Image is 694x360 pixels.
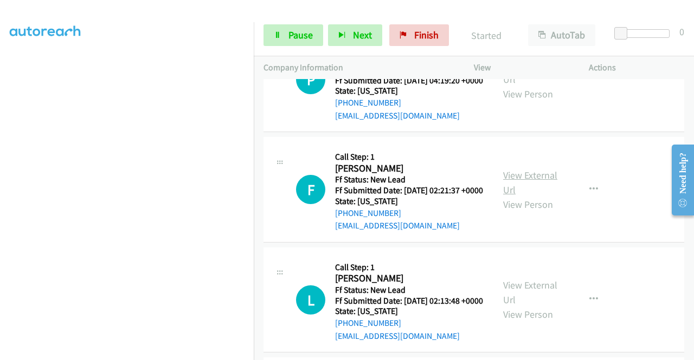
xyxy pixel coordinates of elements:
iframe: Resource Center [663,137,694,223]
span: Finish [414,29,439,41]
h5: Ff Submitted Date: [DATE] 02:13:48 +0000 [335,296,483,306]
h5: Call Step: 1 [335,262,483,273]
span: Pause [288,29,313,41]
h5: State: [US_STATE] [335,86,483,96]
p: Actions [589,61,684,74]
div: Delay between calls (in seconds) [620,29,670,38]
h5: Call Step: 1 [335,152,483,162]
h5: Ff Submitted Date: [DATE] 04:19:20 +0000 [335,75,483,86]
p: View [474,61,569,74]
a: [EMAIL_ADDRESS][DOMAIN_NAME] [335,110,460,121]
span: Next [353,29,372,41]
a: View Person [503,198,553,211]
h5: State: [US_STATE] [335,196,483,207]
a: Pause [264,24,323,46]
h5: Ff Submitted Date: [DATE] 02:21:37 +0000 [335,185,483,196]
a: Finish [389,24,449,46]
a: [PHONE_NUMBER] [335,208,401,218]
a: [EMAIL_ADDRESS][DOMAIN_NAME] [335,220,460,231]
h5: Ff Status: New Lead [335,285,483,296]
h5: Ff Status: New Lead [335,174,483,185]
a: View External Url [503,279,557,306]
h1: F [296,175,325,204]
h1: P [296,65,325,94]
h2: [PERSON_NAME] [335,162,480,175]
h1: L [296,285,325,315]
a: [EMAIL_ADDRESS][DOMAIN_NAME] [335,331,460,341]
button: Next [328,24,382,46]
div: The call is yet to be attempted [296,175,325,204]
a: [PHONE_NUMBER] [335,97,401,108]
a: View Person [503,88,553,100]
div: The call is yet to be attempted [296,285,325,315]
a: [PHONE_NUMBER] [335,318,401,328]
a: View External Url [503,169,557,196]
a: View Person [503,308,553,320]
h2: [PERSON_NAME] [335,272,480,285]
p: Company Information [264,61,454,74]
div: 0 [679,24,684,39]
p: Started [464,28,509,43]
h5: State: [US_STATE] [335,306,483,317]
button: AutoTab [528,24,595,46]
div: The call is yet to be attempted [296,65,325,94]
